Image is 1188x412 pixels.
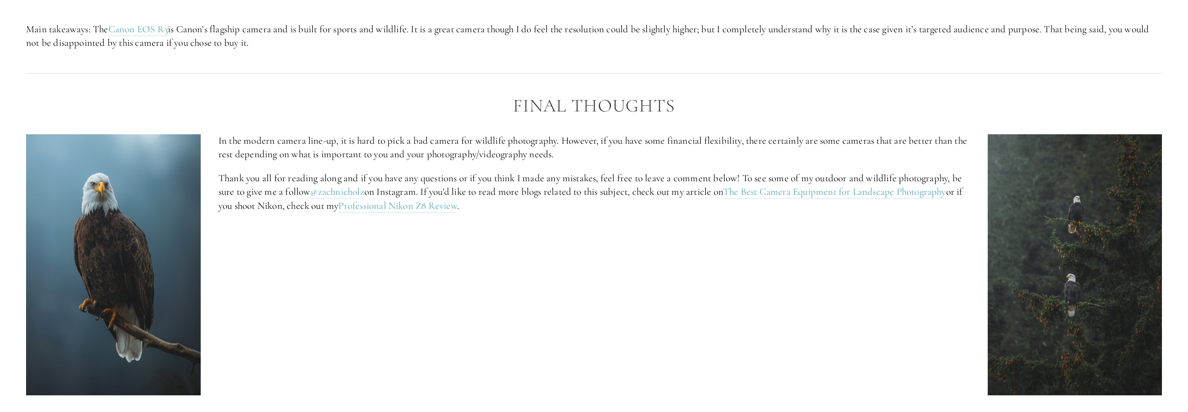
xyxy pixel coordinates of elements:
p: Thank you all for reading along and if you have any questions or if you think I made any mistakes... [218,171,970,213]
a: @zachnicholz [310,185,364,198]
a: Professional Nikon Z8 Review [338,199,457,213]
p: Main takeaways: The is Canon’s flagship camera and is built for sports and wildlife. It is a grea... [26,22,1162,50]
a: The Best Camera Equipment for Landscape Photography [723,185,946,198]
a: Canon EOS R3 [108,23,168,36]
p: In the modern camera line-up, it is hard to pick a bad camera for wildlife photography. However, ... [218,134,970,161]
h2: Final Thoughts [26,96,1162,116]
